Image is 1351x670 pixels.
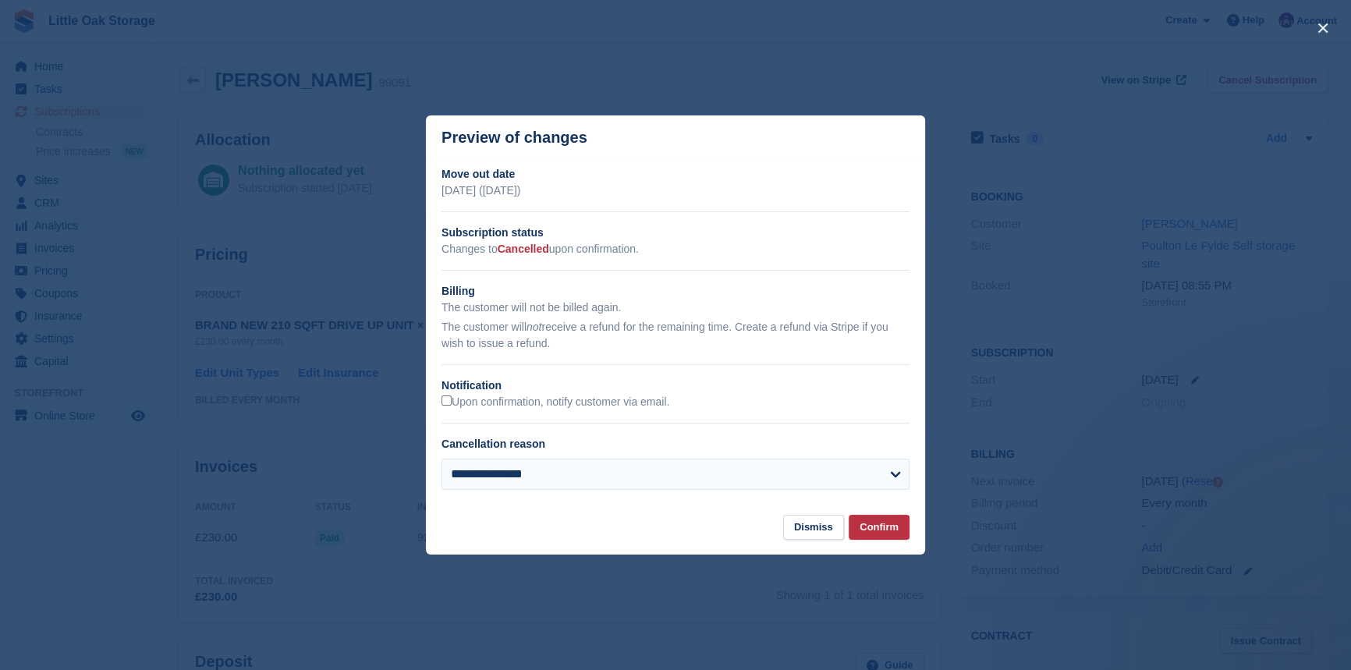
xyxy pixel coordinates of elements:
[527,321,541,333] em: not
[441,241,910,257] p: Changes to upon confirmation.
[441,395,669,409] label: Upon confirmation, notify customer via email.
[1310,16,1335,41] button: close
[441,378,910,394] h2: Notification
[441,225,910,241] h2: Subscription status
[441,438,545,450] label: Cancellation reason
[441,166,910,183] h2: Move out date
[441,319,910,352] p: The customer will receive a refund for the remaining time. Create a refund via Stripe if you wish...
[441,129,587,147] p: Preview of changes
[783,515,844,541] button: Dismiss
[849,515,910,541] button: Confirm
[441,300,910,316] p: The customer will not be billed again.
[441,283,910,300] h2: Billing
[498,243,549,255] span: Cancelled
[441,395,452,406] input: Upon confirmation, notify customer via email.
[441,183,910,199] p: [DATE] ([DATE])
